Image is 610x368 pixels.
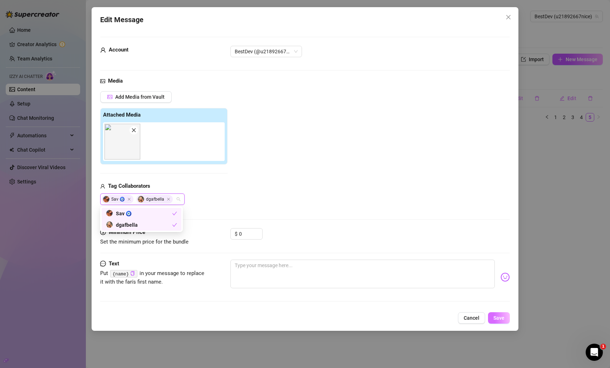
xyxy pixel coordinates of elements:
span: Add Media from Vault [115,94,165,100]
span: Cancel [464,315,479,321]
strong: Tag Collaborators [108,183,150,189]
span: Put in your message to replace it with the fan's first name. [100,270,205,285]
div: dgafbella [106,221,172,229]
strong: Media [108,78,123,84]
code: {name} [110,270,137,278]
span: Set the minimum price for the bundle [100,239,189,245]
span: check [172,211,177,216]
strong: Account [109,46,128,53]
span: picture [107,94,112,99]
span: Close [127,197,131,201]
span: message [100,260,106,268]
button: Cancel [458,312,485,324]
span: picture [100,77,105,85]
span: check [172,222,177,227]
img: media [104,124,140,160]
span: 1 [600,344,606,349]
button: Add Media from Vault [100,91,172,103]
span: Close [503,14,514,20]
span: user [100,182,105,191]
span: close [506,14,511,20]
span: user [100,46,106,54]
span: dollar [100,228,106,237]
strong: Text [109,260,119,267]
span: copy [130,271,135,276]
div: Sav 🧿 [102,208,181,219]
img: avatar.jpg [106,221,113,228]
button: Click to Copy [130,271,135,276]
strong: Minimum Price [109,229,145,235]
button: Close [503,11,514,23]
span: Close [167,197,170,201]
span: close [131,128,136,133]
img: svg%3e [501,273,510,282]
button: Save [488,312,510,324]
span: BestDev (@u21892667nice) [235,46,298,57]
span: Edit Message [100,14,143,25]
span: Save [493,315,504,321]
img: avatar.jpg [106,210,113,216]
span: Sav 🧿 [102,195,133,203]
strong: Attached Media [103,112,141,118]
img: avatar.jpg [138,196,144,202]
span: dgafbella [136,195,173,203]
div: dgafbella [102,219,181,231]
img: avatar.jpg [103,196,109,202]
iframe: Intercom live chat [586,344,603,361]
div: Sav 🧿 [106,210,172,217]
